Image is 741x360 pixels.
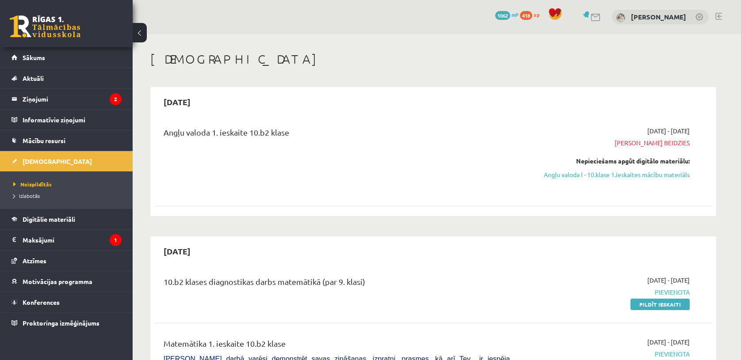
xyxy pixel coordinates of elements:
a: Sākums [11,47,122,68]
span: Izlabotās [13,192,40,199]
span: Pievienota [523,349,690,359]
span: [DATE] - [DATE] [647,276,690,285]
span: mP [512,11,519,18]
span: Aktuāli [23,74,44,82]
a: Aktuāli [11,68,122,88]
a: Neizpildītās [13,180,124,188]
legend: Maksājumi [23,230,122,250]
a: 1062 mP [495,11,519,18]
span: 1062 [495,11,510,20]
span: Pievienota [523,288,690,297]
img: Anastasija Umanceva [616,13,625,22]
span: Mācību resursi [23,136,65,144]
a: Maksājumi1 [11,230,122,250]
span: 418 [520,11,532,20]
a: Proktoringa izmēģinājums [11,313,122,333]
a: [DEMOGRAPHIC_DATA] [11,151,122,171]
a: Informatīvie ziņojumi [11,110,122,130]
span: Motivācijas programma [23,277,92,285]
h1: [DEMOGRAPHIC_DATA] [150,52,716,67]
a: Mācību resursi [11,130,122,151]
a: Digitālie materiāli [11,209,122,229]
a: Motivācijas programma [11,271,122,292]
span: Proktoringa izmēģinājums [23,319,99,327]
span: Digitālie materiāli [23,215,75,223]
a: [PERSON_NAME] [631,12,686,21]
div: Angļu valoda 1. ieskaite 10.b2 klase [164,126,510,143]
h2: [DATE] [155,91,199,112]
a: Konferences [11,292,122,312]
div: 10.b2 klases diagnostikas darbs matemātikā (par 9. klasi) [164,276,510,292]
span: Atzīmes [23,257,46,265]
a: Rīgas 1. Tālmācības vidusskola [10,15,80,38]
i: 2 [110,93,122,105]
span: [PERSON_NAME] beidzies [523,138,690,148]
h2: [DATE] [155,241,199,261]
a: Ziņojumi2 [11,89,122,109]
a: Angļu valoda I - 10.klase 1.ieskaites mācību materiāls [523,170,690,179]
legend: Informatīvie ziņojumi [23,110,122,130]
div: Matemātika 1. ieskaite 10.b2 klase [164,337,510,354]
span: Sākums [23,53,45,61]
a: Pildīt ieskaiti [630,299,690,310]
span: [DATE] - [DATE] [647,126,690,136]
span: Konferences [23,298,60,306]
a: Atzīmes [11,250,122,271]
a: 418 xp [520,11,544,18]
a: Izlabotās [13,192,124,200]
span: xp [534,11,539,18]
i: 1 [110,234,122,246]
span: [DEMOGRAPHIC_DATA] [23,157,92,165]
legend: Ziņojumi [23,89,122,109]
span: [DATE] - [DATE] [647,337,690,347]
div: Nepieciešams apgūt digitālo materiālu: [523,156,690,166]
span: Neizpildītās [13,181,52,188]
